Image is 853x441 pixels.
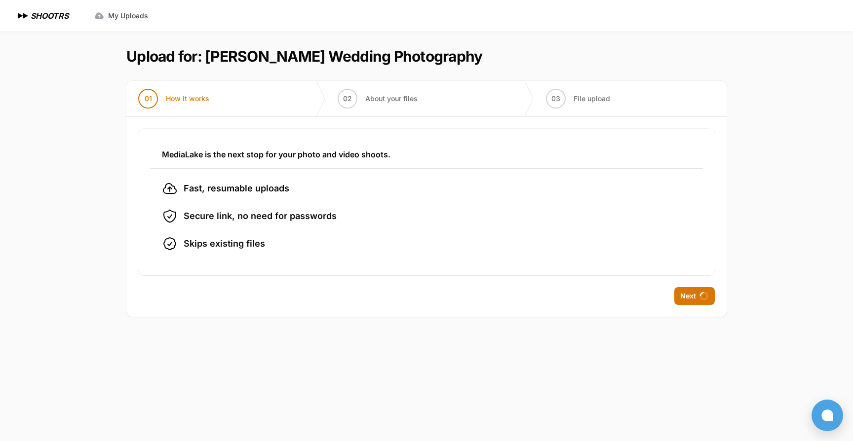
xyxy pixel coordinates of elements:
[16,10,69,22] a: SHOOTRS SHOOTRS
[343,94,352,104] span: 02
[126,47,482,65] h1: Upload for: [PERSON_NAME] Wedding Photography
[574,94,610,104] span: File upload
[551,94,560,104] span: 03
[534,81,622,116] button: 03 File upload
[365,94,418,104] span: About your files
[108,11,148,21] span: My Uploads
[16,10,31,22] img: SHOOTRS
[88,7,154,25] a: My Uploads
[126,81,221,116] button: 01 How it works
[31,10,69,22] h1: SHOOTRS
[184,209,337,223] span: Secure link, no need for passwords
[162,148,691,160] h3: MediaLake is the next stop for your photo and video shoots.
[145,94,152,104] span: 01
[326,81,429,116] button: 02 About your files
[184,237,265,251] span: Skips existing files
[166,94,209,104] span: How it works
[680,291,696,301] span: Next
[184,182,289,195] span: Fast, resumable uploads
[812,400,843,431] button: Open chat window
[674,287,715,305] button: Next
